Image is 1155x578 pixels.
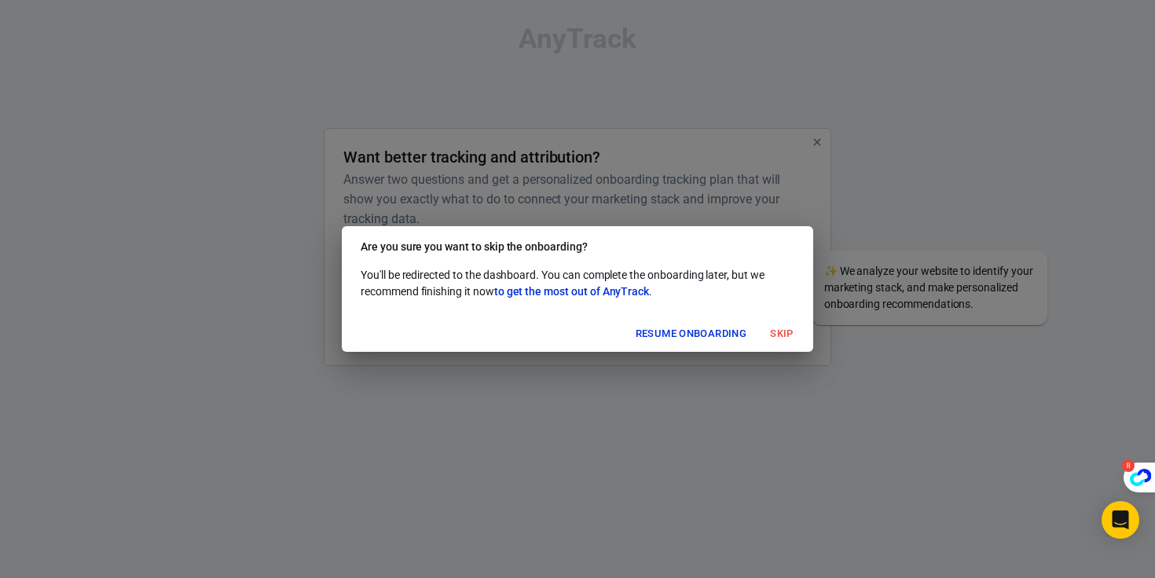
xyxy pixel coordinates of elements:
h2: Are you sure you want to skip the onboarding? [342,226,813,267]
button: Resume onboarding [632,322,750,346]
span: to get the most out of AnyTrack [494,285,649,298]
button: Skip [757,322,807,346]
div: Open Intercom Messenger [1102,501,1139,539]
p: You'll be redirected to the dashboard. You can complete the onboarding later, but we recommend fi... [361,267,794,300]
